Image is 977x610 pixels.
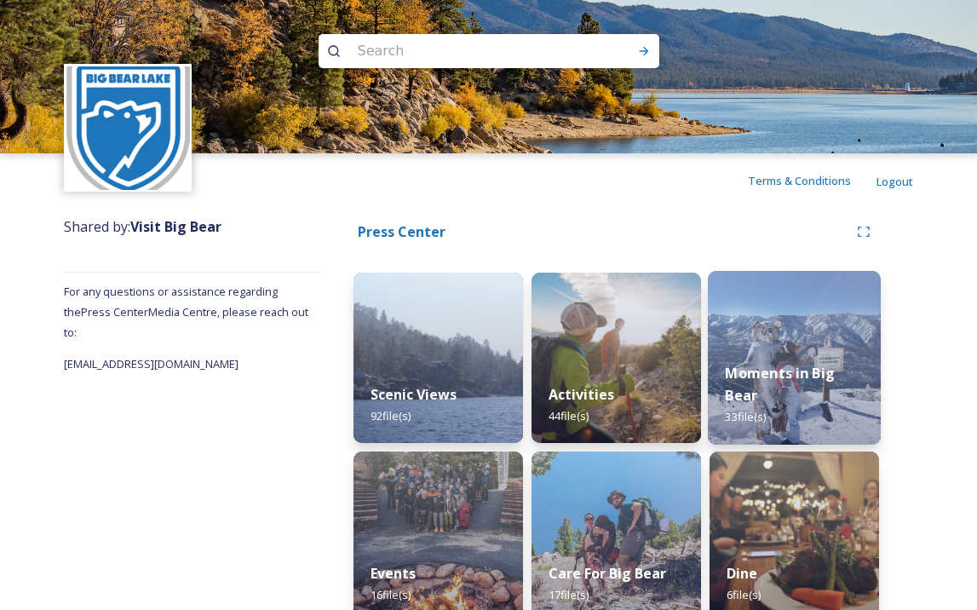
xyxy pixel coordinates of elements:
strong: Scenic Views [371,385,457,404]
strong: Moments in Big Bear [725,364,835,405]
span: 92 file(s) [371,408,411,423]
img: a9de79f1-3bfb-4a0d-aae7-764e426aa163.jpg [353,273,523,443]
strong: Care For Big Bear [549,564,666,583]
span: 33 file(s) [725,409,766,424]
strong: Visit Big Bear [130,217,221,236]
span: 17 file(s) [549,587,589,602]
span: Terms & Conditions [748,173,851,188]
strong: Dine [727,564,757,583]
a: Terms & Conditions [748,170,876,191]
span: [EMAIL_ADDRESS][DOMAIN_NAME] [64,356,239,371]
strong: Activities [549,385,614,404]
span: 44 file(s) [549,408,589,423]
strong: Events [371,564,416,583]
strong: Press Center [358,222,445,241]
img: fed65964-e777-4513-875c-203820b03d7e.jpg [708,271,881,445]
span: 6 file(s) [727,587,761,602]
span: 16 file(s) [371,587,411,602]
input: Search [349,32,583,70]
span: Logout [876,174,913,189]
span: For any questions or assistance regarding the Press Center Media Centre, please reach out to: [64,284,308,340]
img: a7ebfd9a-967c-41d5-9942-63e0d684a6b6.jpg [532,273,701,443]
span: Shared by: [64,217,221,236]
img: MemLogo_VBB_Primary_LOGO%20Badge%20%281%29%20%28Converted%29.png [66,66,190,190]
